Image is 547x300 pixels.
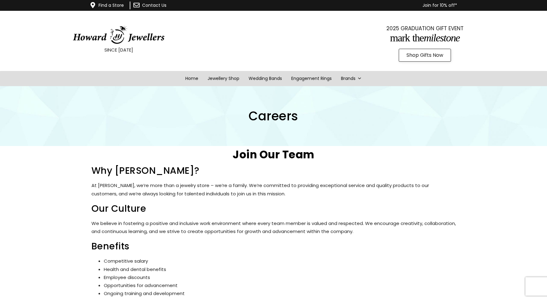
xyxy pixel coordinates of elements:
[91,110,456,122] h1: Careers
[104,281,456,290] li: Opportunities for advancement
[91,166,456,175] h2: Why [PERSON_NAME]?
[104,273,456,281] li: Employee discounts
[142,2,166,8] a: Contact Us
[181,71,203,86] a: Home
[91,149,456,160] h2: Join Our Team
[322,24,528,33] p: 2025 GRADUATION GIFT EVENT
[244,71,287,86] a: Wedding Bands
[15,46,222,54] p: SINCE [DATE]
[104,290,456,298] li: Ongoing training and development
[91,181,456,198] div: At [PERSON_NAME], we’re more than a jewelry store – we’re a family. We’re committed to providing ...
[99,2,124,8] a: Find a Store
[406,53,443,58] span: Shop Gifts Now
[203,2,457,9] p: Join for 10% off*
[104,257,456,265] li: Competitive salary
[424,32,460,44] span: Milestone
[399,49,451,62] a: Shop Gifts Now
[203,71,244,86] a: Jewellery Shop
[287,71,336,86] a: Engagement Rings
[91,204,456,213] h2: Our Culture
[91,242,456,251] h2: Benefits
[91,219,456,236] div: We believe in fostering a positive and inclusive work environment where every team member is valu...
[336,71,366,86] a: Brands
[390,32,424,44] span: Mark the
[104,265,456,273] li: Health and dental benefits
